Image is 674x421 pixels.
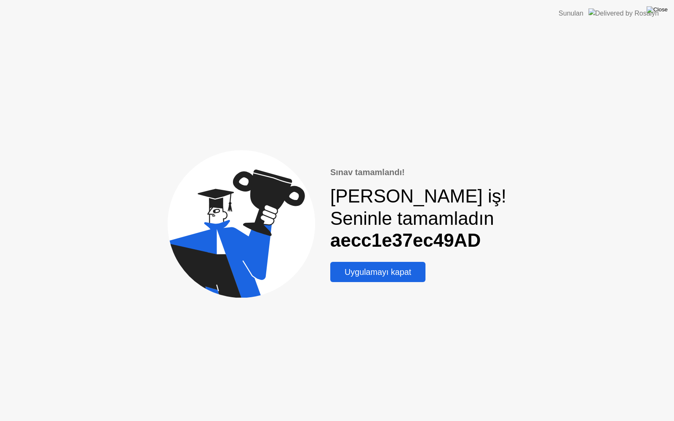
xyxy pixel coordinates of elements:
[330,166,506,179] div: Sınav tamamlandı!
[330,230,481,250] b: aecc1e37ec49AD
[330,262,425,282] button: Uygulamayı kapat
[588,8,659,18] img: Delivered by Rosalyn
[333,267,423,277] div: Uygulamayı kapat
[647,6,668,13] img: Close
[559,8,583,19] div: Sunulan
[330,185,506,252] div: [PERSON_NAME] iş! Seninle tamamladın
